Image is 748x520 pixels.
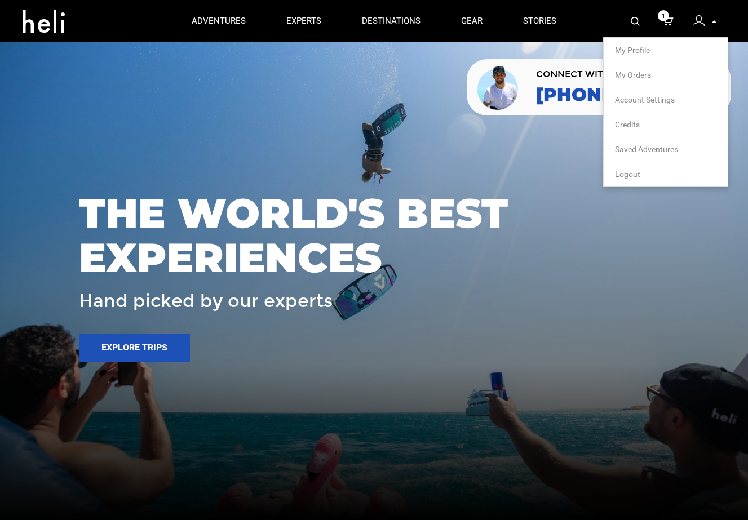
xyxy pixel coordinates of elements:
img: signin-icon-3x.png [693,15,705,26]
span: Hand picked by our experts [79,291,333,311]
img: contact our team [475,64,522,111]
span: THE WORLD'S BEST EXPERIENCES [79,191,669,280]
img: search-bar-icon.svg [631,17,640,26]
p: experts [286,15,321,27]
span: Account Settings [615,95,675,104]
span: My Orders [615,70,651,79]
span: Saved Adventures [615,145,678,154]
p: adventures [192,15,246,27]
a: Credits [615,119,716,130]
span: 1 [658,10,669,21]
a: [PHONE_NUMBER] [536,85,717,105]
p: destinations [362,15,421,27]
span: Logout [615,170,640,179]
span: My Profile [615,46,650,55]
span: CONNECT WITH AN EXPERT [536,70,717,79]
button: Explore Trips [79,334,190,362]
